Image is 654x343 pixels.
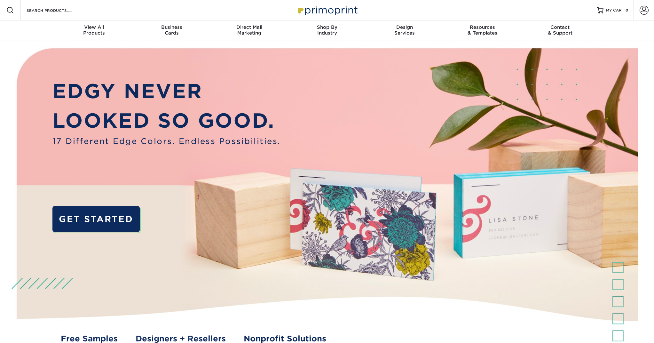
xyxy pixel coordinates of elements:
[521,24,599,36] div: & Support
[606,8,624,13] span: MY CART
[444,20,521,41] a: Resources& Templates
[444,24,521,30] span: Resources
[52,135,281,147] span: 17 Different Edge Colors. Endless Possibilities.
[133,24,210,36] div: Cards
[55,20,133,41] a: View AllProducts
[295,3,359,17] img: Primoprint
[210,20,288,41] a: Direct MailMarketing
[133,20,210,41] a: BusinessCards
[26,6,88,14] input: SEARCH PRODUCTS.....
[288,20,366,41] a: Shop ByIndustry
[366,20,444,41] a: DesignServices
[133,24,210,30] span: Business
[55,24,133,36] div: Products
[626,8,628,12] span: 0
[288,24,366,36] div: Industry
[444,24,521,36] div: & Templates
[366,24,444,30] span: Design
[52,106,281,135] p: LOOKED SO GOOD.
[52,206,140,232] a: GET STARTED
[210,24,288,30] span: Direct Mail
[521,20,599,41] a: Contact& Support
[288,24,366,30] span: Shop By
[521,24,599,30] span: Contact
[210,24,288,36] div: Marketing
[52,76,281,106] p: EDGY NEVER
[55,24,133,30] span: View All
[366,24,444,36] div: Services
